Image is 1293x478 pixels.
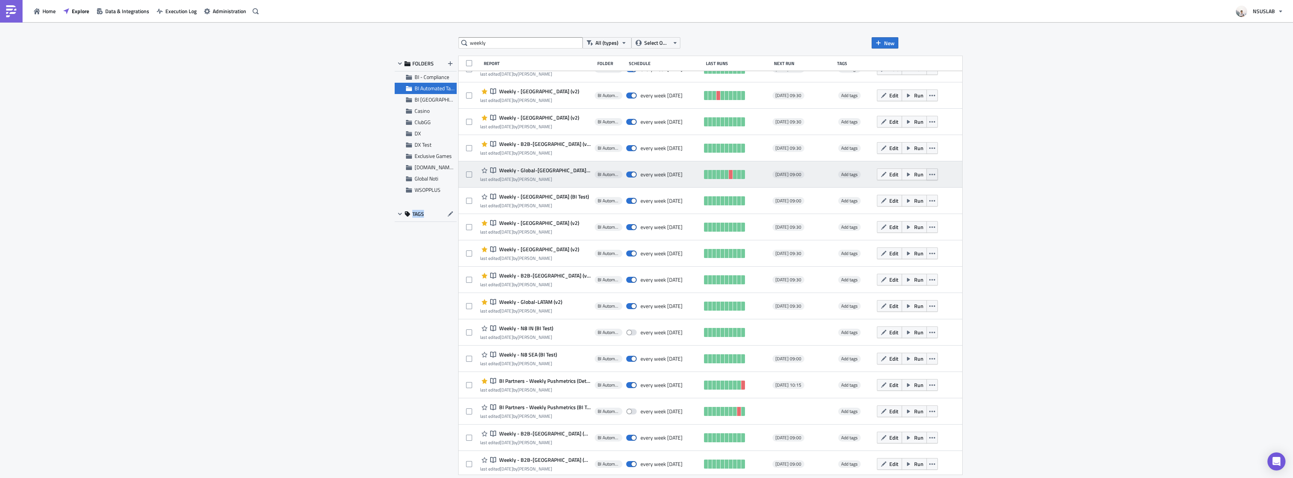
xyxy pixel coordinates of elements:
[914,144,924,152] span: Run
[877,458,902,470] button: Edit
[914,118,924,126] span: Run
[5,5,17,17] img: PushMetrics
[597,61,625,66] div: Folder
[598,250,619,256] span: BI Automated Tableau Reporting
[640,408,683,415] div: every week on Monday
[200,5,250,17] a: Administration
[902,168,927,180] button: Run
[902,379,927,391] button: Run
[914,197,924,205] span: Run
[484,61,594,66] div: Report
[889,355,898,363] span: Edit
[480,308,562,314] div: last edited by [PERSON_NAME]
[1231,3,1287,20] button: NSUSLAB
[914,249,924,257] span: Run
[902,458,927,470] button: Run
[902,195,927,206] button: Run
[877,300,902,312] button: Edit
[497,220,579,226] span: Weekly - Ukraine (v2)
[598,408,619,414] span: BI Automated Tableau Reporting
[841,434,858,441] span: Add tags
[497,167,591,174] span: Weekly - Global-Ireland (BI Test)
[706,61,770,66] div: Last Runs
[72,7,89,15] span: Explore
[415,129,421,137] span: DX
[497,351,557,358] span: Weekly - N8 SEA (BI Test)
[838,408,861,415] span: Add tags
[500,176,513,183] time: 2025-04-29T17:11:18Z
[500,202,513,209] time: 2025-04-29T16:56:28Z
[598,382,619,388] span: BI Automated Tableau Reporting
[497,114,579,121] span: Weekly - Philippines (v2)
[415,152,452,160] span: Exclusive Games
[841,250,858,257] span: Add tags
[480,124,579,129] div: last edited by [PERSON_NAME]
[497,246,579,253] span: Weekly - Hungary (v2)
[480,255,579,261] div: last edited by [PERSON_NAME]
[598,198,619,204] span: BI Automated Tableau Reporting
[42,7,56,15] span: Home
[480,387,591,393] div: last edited by [PERSON_NAME]
[889,144,898,152] span: Edit
[889,381,898,389] span: Edit
[1267,452,1285,470] div: Open Intercom Messenger
[841,92,858,99] span: Add tags
[631,37,680,49] button: Select Owner
[889,407,898,415] span: Edit
[598,277,619,283] span: BI Automated Tableau Reporting
[500,281,513,288] time: 2025-04-28T20:20:33Z
[889,223,898,231] span: Edit
[459,37,583,49] input: Search Reports
[841,171,858,178] span: Add tags
[838,223,861,231] span: Add tags
[902,142,927,154] button: Run
[59,5,93,17] button: Explore
[500,439,513,446] time: 2025-04-29T15:02:24Z
[889,118,898,126] span: Edit
[415,141,432,149] span: DX Test
[480,334,553,340] div: last edited by [PERSON_NAME]
[775,250,801,256] span: [DATE] 09:30
[500,255,513,262] time: 2025-04-28T20:21:24Z
[480,466,591,472] div: last edited by [PERSON_NAME]
[415,107,430,115] span: Casino
[841,302,858,310] span: Add tags
[914,302,924,310] span: Run
[775,145,801,151] span: [DATE] 09:30
[640,382,683,388] div: every week on Monday
[480,413,591,419] div: last edited by [PERSON_NAME]
[877,405,902,417] button: Edit
[500,386,513,393] time: 2025-09-16T18:13:28Z
[640,276,683,283] div: every week on Monday
[838,460,861,468] span: Add tags
[877,195,902,206] button: Edit
[775,198,801,204] span: [DATE] 09:00
[598,171,619,178] span: BI Automated Tableau Reporting
[480,361,557,366] div: last edited by [PERSON_NAME]
[838,92,861,99] span: Add tags
[640,355,683,362] div: every week on Monday
[598,145,619,151] span: BI Automated Tableau Reporting
[902,432,927,443] button: Run
[775,93,801,99] span: [DATE] 09:30
[30,5,59,17] button: Home
[497,325,553,332] span: Weekly - N8 IN (BI Test)
[902,274,927,285] button: Run
[640,118,683,125] div: every week on Monday
[105,7,149,15] span: Data & Integrations
[877,90,902,101] button: Edit
[914,407,924,415] span: Run
[775,435,801,441] span: [DATE] 09:00
[640,303,683,310] div: every week on Monday
[889,434,898,442] span: Edit
[838,302,861,310] span: Add tags
[415,186,441,194] span: WSOPPLUS
[889,197,898,205] span: Edit
[598,461,619,467] span: BI Automated Tableau Reporting
[497,88,579,95] span: Weekly - Germany (v2)
[877,168,902,180] button: Edit
[877,142,902,154] button: Edit
[598,435,619,441] span: BI Automated Tableau Reporting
